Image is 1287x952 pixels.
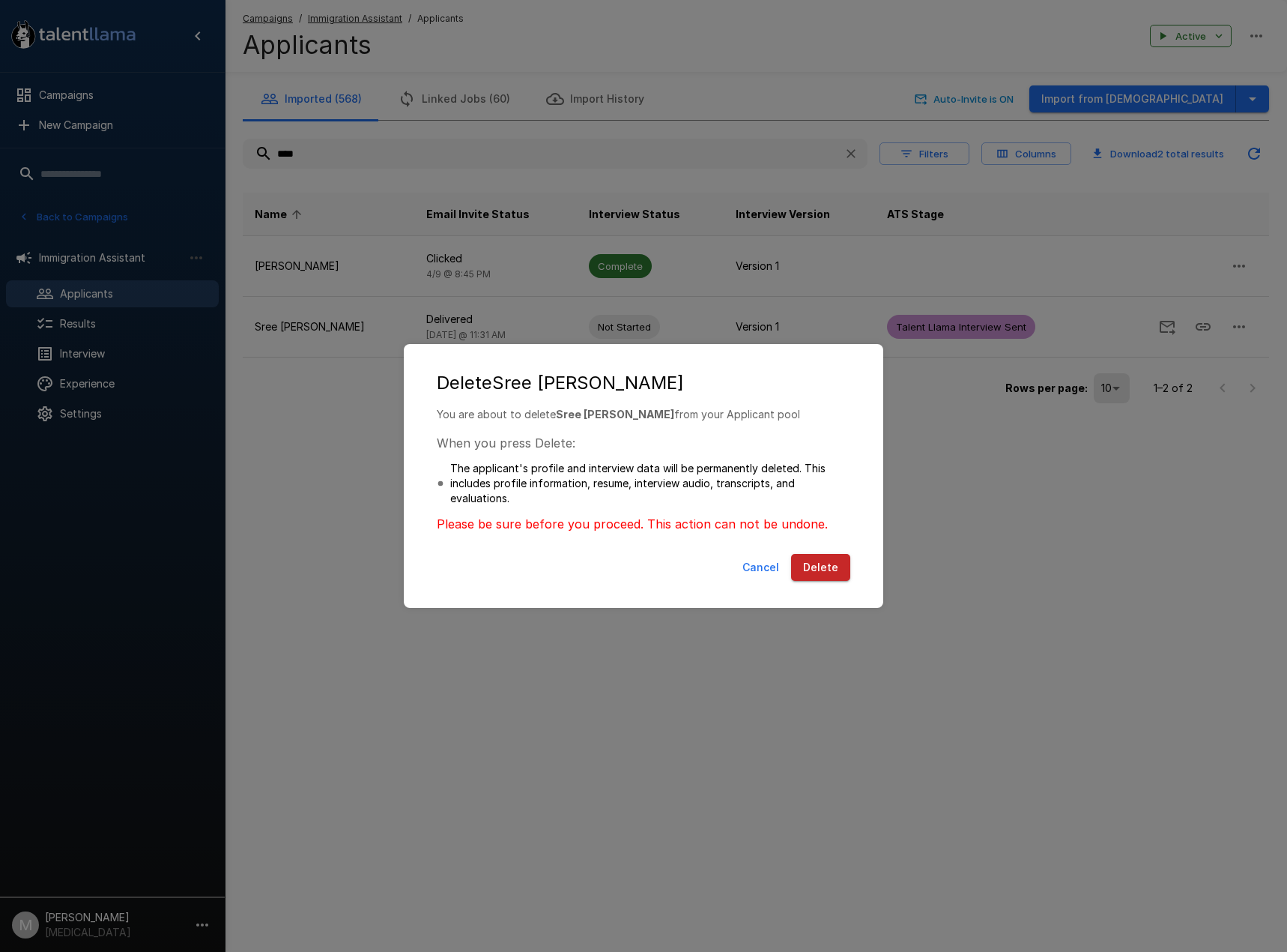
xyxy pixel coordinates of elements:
[450,461,850,506] p: The applicant's profile and interview data will be permanently deleted. This includes profile inf...
[437,434,850,452] p: When you press Delete:
[437,407,850,422] p: You are about to delete from your Applicant pool
[736,554,785,582] button: Cancel
[437,515,850,533] p: Please be sure before you proceed. This action can not be undone.
[556,408,674,421] b: Sree [PERSON_NAME]
[791,554,850,582] button: Delete
[419,359,868,407] h2: Delete Sree [PERSON_NAME]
